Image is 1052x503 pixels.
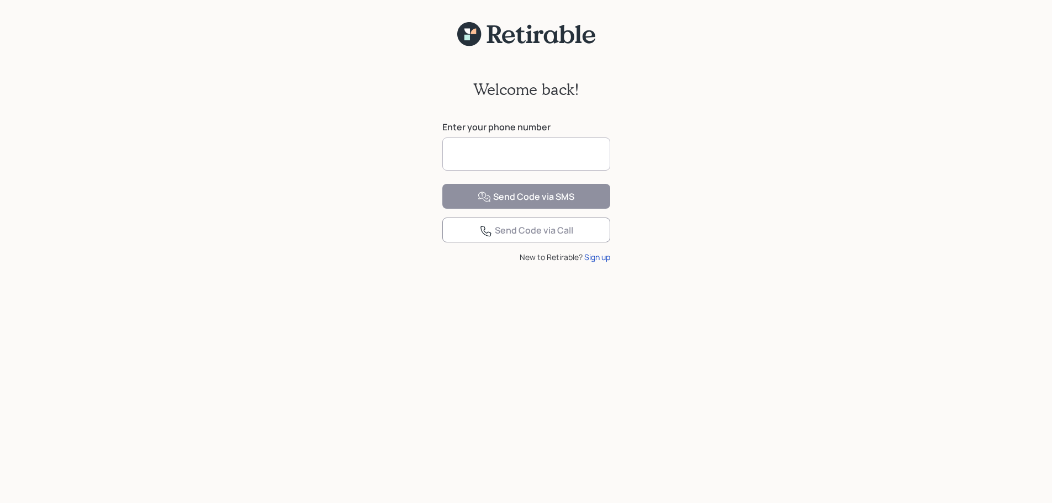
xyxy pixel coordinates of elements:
h2: Welcome back! [473,80,579,99]
button: Send Code via Call [442,218,610,242]
div: Send Code via Call [479,224,573,237]
div: New to Retirable? [442,251,610,263]
button: Send Code via SMS [442,184,610,209]
label: Enter your phone number [442,121,610,133]
div: Sign up [584,251,610,263]
div: Send Code via SMS [478,190,574,204]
